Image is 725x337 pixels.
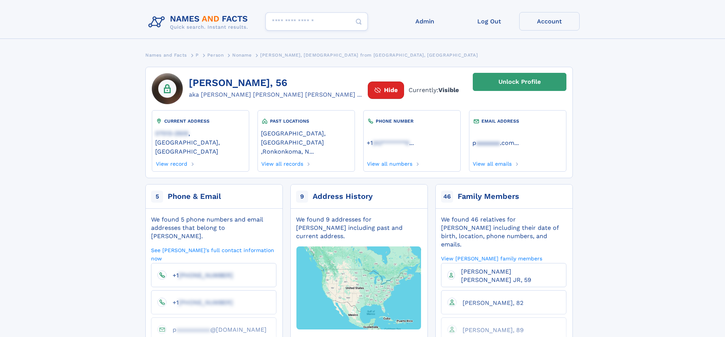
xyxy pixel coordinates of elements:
a: [GEOGRAPHIC_DATA], [GEOGRAPHIC_DATA] [261,129,352,146]
a: View all numbers [367,158,413,167]
div: , [261,125,352,158]
div: PHONE NUMBER [367,117,457,125]
span: 5 [151,191,163,203]
span: [PERSON_NAME], 89 [463,326,524,334]
a: Noname [232,50,252,60]
input: search input [265,12,368,31]
span: Person [207,52,224,58]
a: See [PERSON_NAME]'s full contact information now [151,246,276,262]
a: View all emails [472,158,512,167]
div: Unlock Profile [498,73,541,91]
a: [PERSON_NAME], 82 [457,299,523,306]
div: Family Members [458,191,519,202]
span: 07013-2505 [155,130,188,137]
div: aka [PERSON_NAME] [PERSON_NAME] [PERSON_NAME] ... [189,90,362,99]
a: ... [472,139,563,146]
span: P [196,52,199,58]
span: 46 [441,191,453,203]
div: EMAIL ADDRESS [472,117,563,125]
span: [PHONE_NUMBER] [179,272,233,279]
div: We found 9 addresses for [PERSON_NAME] including past and current address. [296,215,421,240]
a: View record [155,158,187,167]
a: [PERSON_NAME], 89 [457,326,524,333]
a: View all records [261,158,304,167]
a: Person [207,50,224,60]
button: Search Button [350,12,368,31]
img: Logo Names and Facts [145,12,254,32]
span: [PERSON_NAME], 82 [463,299,523,306]
a: ... [367,139,457,146]
div: Address History [313,191,373,202]
a: Unlock Profile [473,73,566,91]
div: We found 46 relatives for [PERSON_NAME] including their date of birth, location, phone numbers, a... [441,215,566,249]
span: [PERSON_NAME] [PERSON_NAME] JR, 59 [461,268,531,283]
div: Phone & Email [168,191,221,202]
a: View [PERSON_NAME] family members [441,255,542,262]
a: Ronkonkoma, N... [262,147,314,155]
a: P [196,50,199,60]
span: Hide [384,86,398,95]
span: aaaaaaaaaa [176,326,210,333]
a: [PERSON_NAME] [PERSON_NAME] JR, 59 [455,268,560,283]
a: 07013-2505, [GEOGRAPHIC_DATA], [GEOGRAPHIC_DATA] [155,129,246,155]
button: Hide [368,82,404,98]
span: aaaaaaa [476,139,500,146]
a: +1[PHONE_NUMBER] [167,271,233,279]
span: 9 [296,191,308,203]
span: [PHONE_NUMBER] [179,299,233,306]
a: Admin [395,12,455,31]
span: Currently: [409,86,459,95]
span: Noname [232,52,252,58]
a: Log Out [459,12,519,31]
a: paaaaaaa.com [472,138,514,146]
span: Visible [438,86,459,94]
a: +1[PHONE_NUMBER] [167,299,233,306]
a: Names and Facts [145,50,187,60]
a: Account [519,12,580,31]
div: We found 5 phone numbers and email addresses that belong to [PERSON_NAME]. [151,215,276,240]
a: paaaaaaaaaa@[DOMAIN_NAME] [167,326,267,333]
div: CURRENT ADDRESS [155,117,246,125]
span: [PERSON_NAME], [DEMOGRAPHIC_DATA] from [GEOGRAPHIC_DATA], [GEOGRAPHIC_DATA] [260,52,478,58]
h1: [PERSON_NAME], 56 [189,77,362,89]
div: PAST LOCATIONS [261,117,352,125]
